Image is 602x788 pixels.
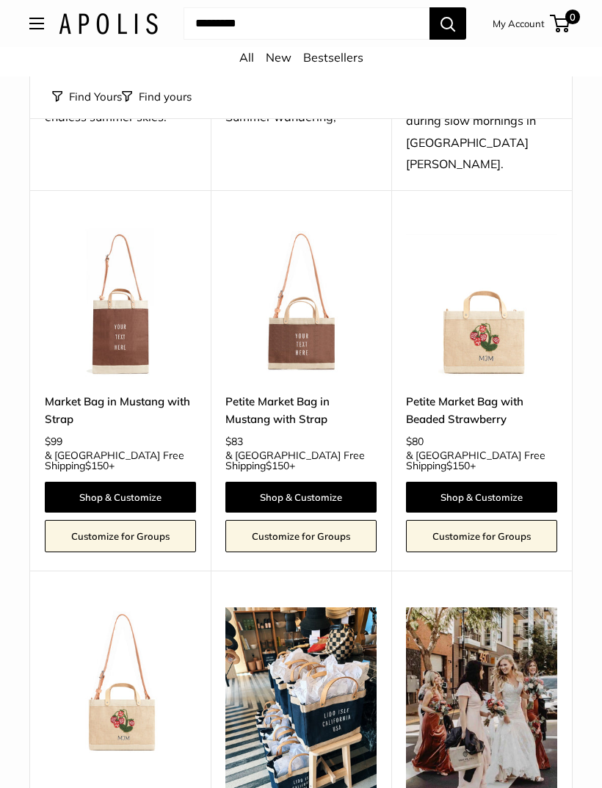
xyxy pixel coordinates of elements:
span: & [GEOGRAPHIC_DATA] Free Shipping + [45,450,196,471]
input: Search... [184,7,429,40]
a: Shop & Customize [406,482,557,513]
span: & [GEOGRAPHIC_DATA] Free Shipping + [225,450,377,471]
button: Find Yours [52,87,122,107]
span: $150 [446,459,470,472]
img: Petite Market Bag in Mustang with Strap [225,227,377,378]
a: New [266,50,291,65]
a: Customize for Groups [406,520,557,552]
button: Search [429,7,466,40]
a: All [239,50,254,65]
a: Market Bag in Mustang with Strap [45,393,196,427]
button: Open menu [29,18,44,29]
a: Petite Market Bag with Beaded Strawberry [406,393,557,427]
a: Shop & Customize [45,482,196,513]
img: Apolis [59,13,158,35]
span: $99 [45,435,62,448]
a: Petite Market Bag in Mustang with Strap [225,393,377,427]
span: & [GEOGRAPHIC_DATA] Free Shipping + [406,450,557,471]
span: $150 [85,459,109,472]
a: Bestsellers [303,50,363,65]
a: Shop & Customize [225,482,377,513]
a: Customize for Groups [225,520,377,552]
a: Petite Market Bag with Beaded Strawberry with StrapPetite Market Bag with Beaded Strawberry with ... [45,607,196,759]
a: Customize for Groups [45,520,196,552]
img: Petite Market Bag with Beaded Strawberry with Strap [45,607,196,759]
span: $83 [225,435,243,448]
img: Petite Market Bag with Beaded Strawberry [406,227,557,378]
span: 0 [565,10,580,24]
button: Filter collection [122,87,192,107]
span: $80 [406,435,424,448]
img: Market Bag in Mustang with Strap [45,227,196,378]
a: My Account [493,15,545,32]
a: 0 [551,15,570,32]
a: Petite Market Bag with Beaded StrawberryPetite Market Bag with Beaded Strawberry [406,227,557,378]
span: $150 [266,459,289,472]
a: Petite Market Bag in Mustang with StrapPetite Market Bag in Mustang with Strap [225,227,377,378]
a: Market Bag in Mustang with StrapMarket Bag in Mustang with Strap [45,227,196,378]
